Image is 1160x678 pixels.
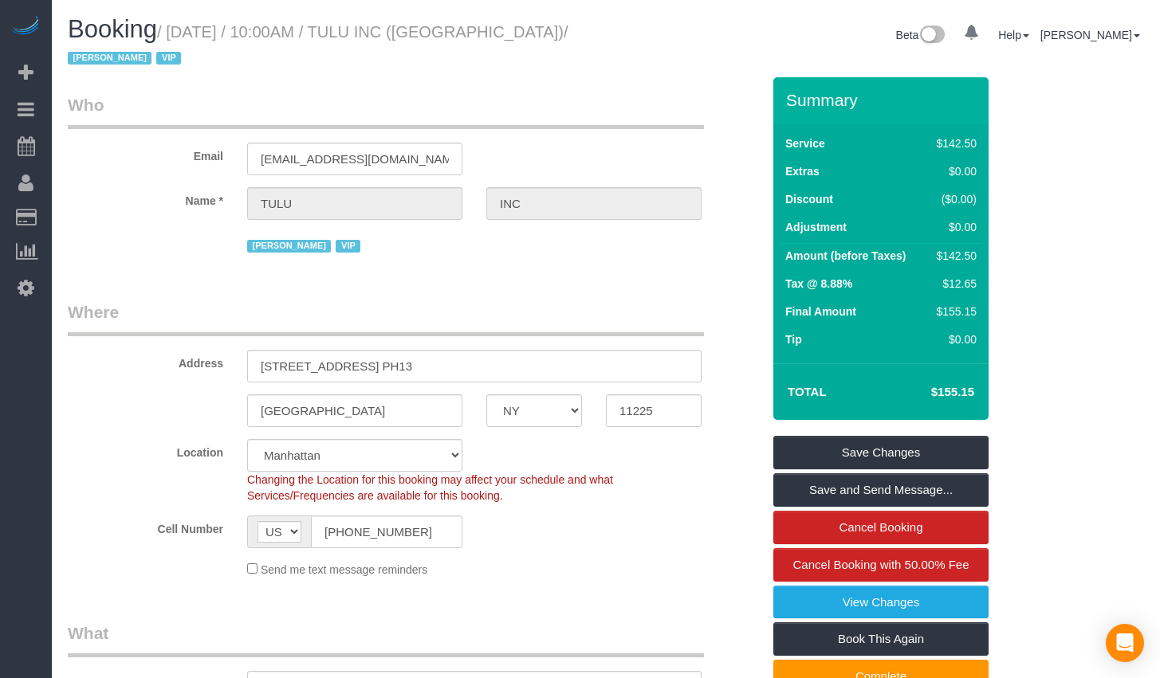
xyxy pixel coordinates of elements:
div: $0.00 [930,163,977,179]
a: Book This Again [773,622,989,656]
span: VIP [336,240,360,253]
a: Cancel Booking [773,511,989,544]
a: Help [998,29,1029,41]
div: ($0.00) [930,191,977,207]
a: Cancel Booking with 50.00% Fee [773,548,989,582]
span: / [68,23,568,68]
div: $155.15 [930,304,977,319]
label: Location [56,439,235,460]
label: Cell Number [56,515,235,537]
strong: Total [788,385,827,398]
a: View Changes [773,586,989,619]
input: Cell Number [311,515,462,548]
label: Final Amount [785,304,856,319]
label: Address [56,350,235,371]
span: Changing the Location for this booking may affect your schedule and what Services/Frequencies are... [247,473,613,502]
a: Save and Send Message... [773,473,989,507]
div: $142.50 [930,248,977,264]
input: Email [247,143,462,175]
span: VIP [156,52,181,65]
a: Beta [896,29,946,41]
span: [PERSON_NAME] [68,52,151,65]
a: Save Changes [773,436,989,469]
div: $0.00 [930,219,977,235]
label: Tip [785,331,802,347]
div: $12.65 [930,276,977,292]
h3: Summary [786,91,981,109]
span: [PERSON_NAME] [247,240,331,253]
span: Cancel Booking with 50.00% Fee [793,558,969,571]
label: Name * [56,187,235,209]
span: Send me text message reminders [261,563,427,576]
img: New interface [918,25,945,46]
input: City [247,394,462,427]
legend: What [68,621,704,657]
div: Open Intercom Messenger [1106,624,1144,662]
label: Adjustment [785,219,847,235]
label: Service [785,135,825,151]
h4: $155.15 [883,386,974,399]
a: [PERSON_NAME] [1040,29,1140,41]
input: Last Name [486,187,702,220]
legend: Who [68,93,704,129]
div: $0.00 [930,331,977,347]
div: $142.50 [930,135,977,151]
label: Discount [785,191,833,207]
label: Extras [785,163,820,179]
span: Booking [68,15,157,43]
legend: Where [68,300,704,336]
small: / [DATE] / 10:00AM / TULU INC ([GEOGRAPHIC_DATA]) [68,23,568,68]
label: Amount (before Taxes) [785,248,906,264]
label: Tax @ 8.88% [785,276,852,292]
img: Automaid Logo [10,16,41,38]
input: Zip Code [606,394,702,427]
label: Email [56,143,235,164]
input: First Name [247,187,462,220]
